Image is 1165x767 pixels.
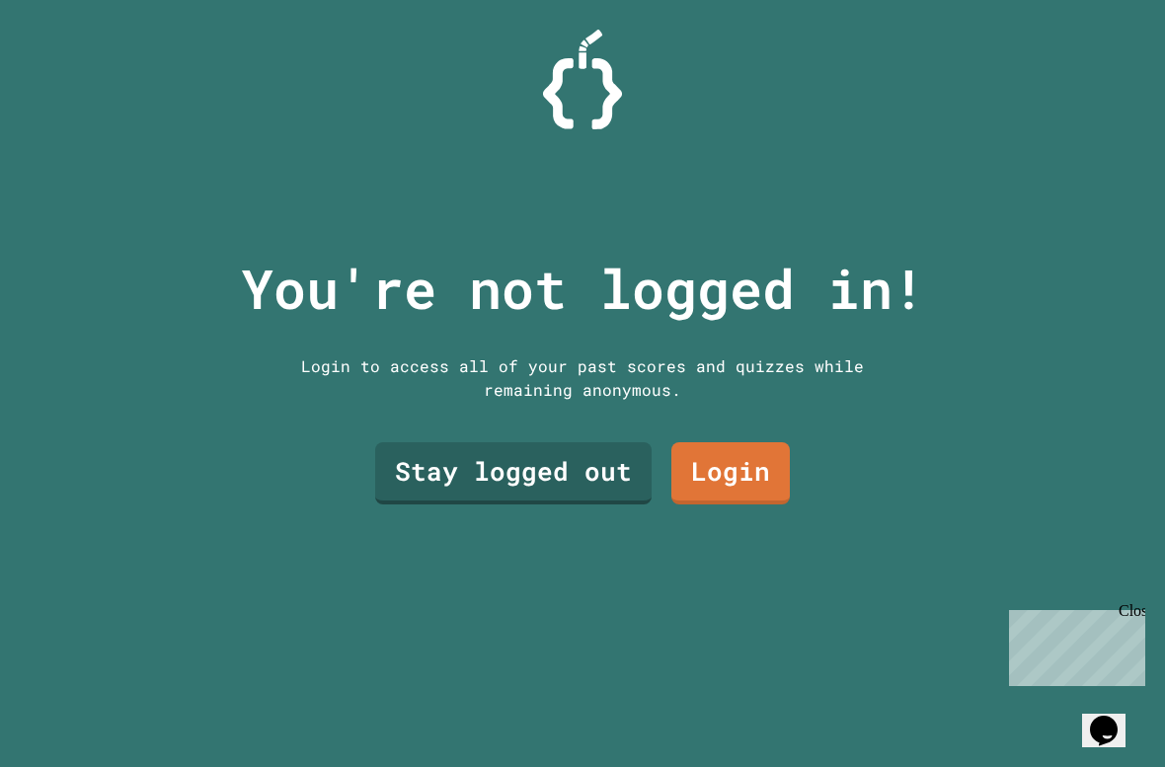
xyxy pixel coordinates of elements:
div: Chat with us now!Close [8,8,136,125]
iframe: chat widget [1082,688,1145,747]
img: Logo.svg [543,30,622,129]
p: You're not logged in! [241,248,925,330]
a: Stay logged out [375,442,652,504]
a: Login [671,442,790,504]
div: Login to access all of your past scores and quizzes while remaining anonymous. [286,354,879,402]
iframe: chat widget [1001,602,1145,686]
